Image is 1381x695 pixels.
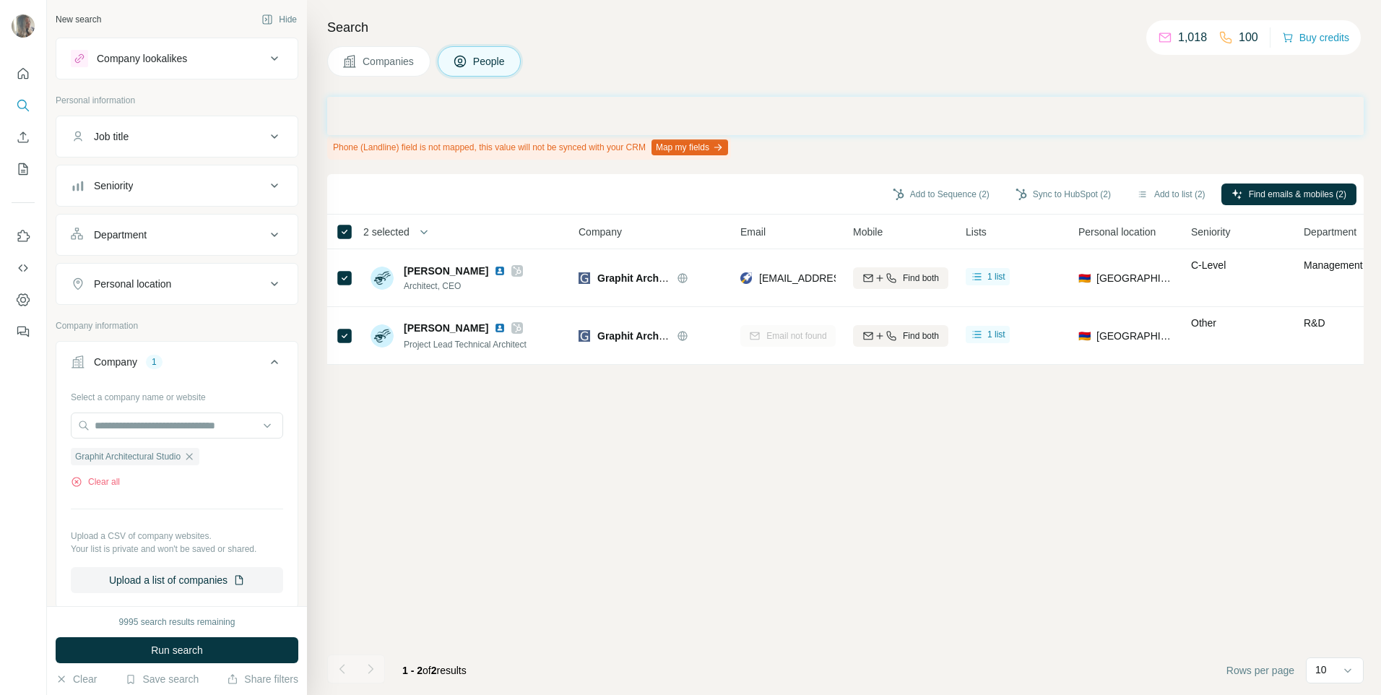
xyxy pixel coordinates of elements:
[1127,184,1216,205] button: Add to list (2)
[327,17,1364,38] h4: Search
[75,450,181,463] span: Graphit Architectural Studio
[1304,259,1363,271] span: Management
[71,543,283,556] p: Your list is private and won't be saved or shared.
[56,168,298,203] button: Seniority
[12,287,35,313] button: Dashboard
[740,225,766,239] span: Email
[94,129,129,144] div: Job title
[1249,188,1346,201] span: Find emails & mobiles (2)
[146,355,163,368] div: 1
[1096,271,1174,285] span: [GEOGRAPHIC_DATA]
[651,139,728,155] button: Map my fields
[56,119,298,154] button: Job title
[12,156,35,182] button: My lists
[12,61,35,87] button: Quick start
[363,54,415,69] span: Companies
[404,340,527,350] span: Project Lead Technical Architect
[94,277,171,291] div: Personal location
[402,665,423,676] span: 1 - 2
[94,228,147,242] div: Department
[402,665,467,676] span: results
[94,355,137,369] div: Company
[12,14,35,38] img: Avatar
[1178,29,1207,46] p: 1,018
[1304,225,1356,239] span: Department
[56,345,298,385] button: Company1
[1239,29,1258,46] p: 100
[597,330,732,342] span: Graphit Architectural Studio
[12,92,35,118] button: Search
[71,475,120,488] button: Clear all
[1078,271,1091,285] span: 🇦🇲
[1005,184,1121,205] button: Sync to HubSpot (2)
[903,272,939,285] span: Find both
[423,665,431,676] span: of
[579,225,622,239] span: Company
[56,267,298,301] button: Personal location
[56,672,97,686] button: Clear
[579,272,590,284] img: Logo of Graphit Architectural Studio
[119,616,235,629] div: 9995 search results remaining
[903,329,939,342] span: Find both
[97,51,187,66] div: Company lookalikes
[404,280,523,293] span: Architect, CEO
[151,643,203,657] span: Run search
[56,13,101,26] div: New search
[597,272,732,284] span: Graphit Architectural Studio
[987,270,1005,283] span: 1 list
[12,223,35,249] button: Use Surfe on LinkedIn
[94,178,133,193] div: Seniority
[1096,329,1174,343] span: [GEOGRAPHIC_DATA]
[125,672,199,686] button: Save search
[227,672,298,686] button: Share filters
[404,321,488,335] span: [PERSON_NAME]
[494,322,506,334] img: LinkedIn logo
[56,319,298,332] p: Company information
[740,271,752,285] img: provider rocketreach logo
[56,217,298,252] button: Department
[71,567,283,593] button: Upload a list of companies
[56,41,298,76] button: Company lookalikes
[71,530,283,543] p: Upload a CSV of company websites.
[327,135,731,160] div: Phone (Landline) field is not mapped, this value will not be synced with your CRM
[56,637,298,663] button: Run search
[494,265,506,277] img: LinkedIn logo
[579,330,590,342] img: Logo of Graphit Architectural Studio
[1078,329,1091,343] span: 🇦🇲
[431,665,437,676] span: 2
[853,225,883,239] span: Mobile
[1304,317,1325,329] span: R&D
[853,267,948,289] button: Find both
[1191,259,1226,271] span: C-Level
[1226,663,1294,678] span: Rows per page
[759,272,930,284] span: [EMAIL_ADDRESS][DOMAIN_NAME]
[853,325,948,347] button: Find both
[12,124,35,150] button: Enrich CSV
[987,328,1005,341] span: 1 list
[363,225,410,239] span: 2 selected
[883,184,1000,205] button: Add to Sequence (2)
[1282,27,1349,48] button: Buy credits
[1191,225,1230,239] span: Seniority
[473,54,506,69] span: People
[1315,662,1327,677] p: 10
[1078,225,1156,239] span: Personal location
[251,9,307,30] button: Hide
[327,97,1364,135] iframe: Banner
[371,324,394,347] img: Avatar
[12,319,35,345] button: Feedback
[404,264,488,278] span: [PERSON_NAME]
[71,385,283,404] div: Select a company name or website
[371,267,394,290] img: Avatar
[1332,646,1367,681] iframe: Intercom live chat
[1191,317,1216,329] span: Other
[56,94,298,107] p: Personal information
[966,225,987,239] span: Lists
[1221,184,1356,205] button: Find emails & mobiles (2)
[12,255,35,281] button: Use Surfe API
